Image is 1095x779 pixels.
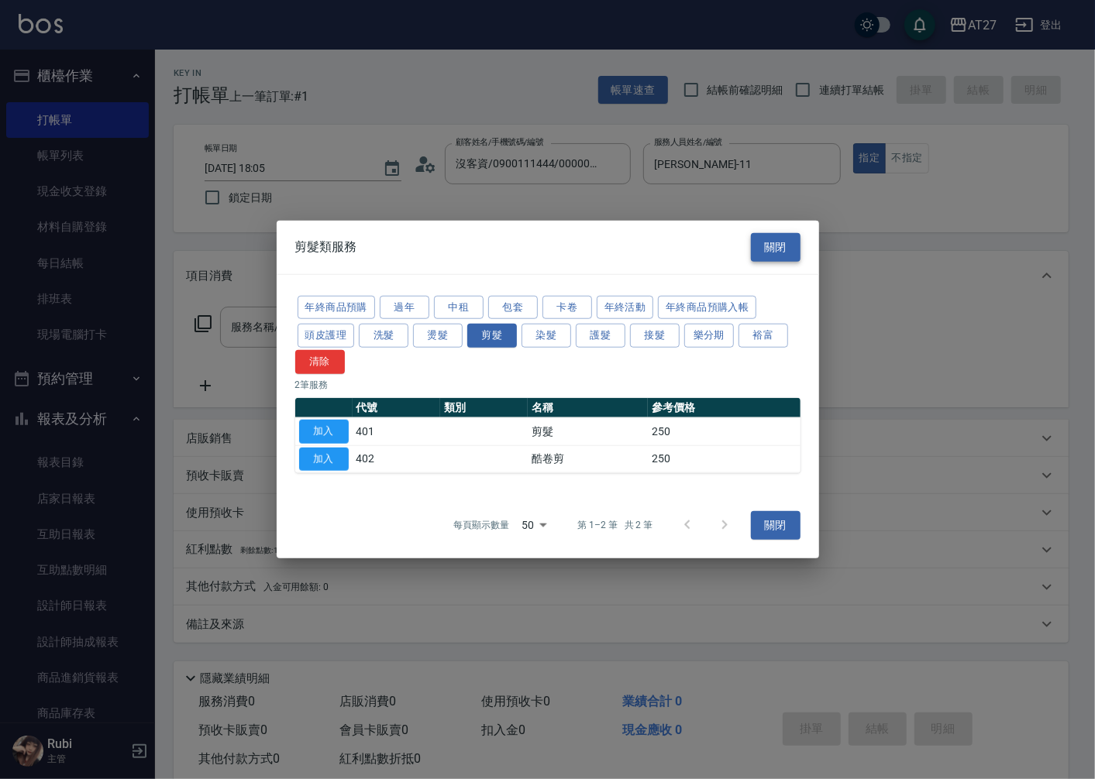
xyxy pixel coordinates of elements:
th: 名稱 [528,398,648,418]
button: 年終活動 [597,295,654,319]
td: 402 [353,445,440,473]
td: 酷卷剪 [528,445,648,473]
th: 類別 [440,398,528,418]
button: 年終商品預購入帳 [658,295,756,319]
p: 每頁顯示數量 [453,518,509,532]
button: 包套 [488,295,538,319]
button: 過年 [380,295,429,319]
th: 代號 [353,398,440,418]
td: 250 [648,417,801,445]
td: 250 [648,445,801,473]
button: 染髮 [522,324,571,348]
button: 中租 [434,295,484,319]
button: 頭皮護理 [298,324,355,348]
button: 加入 [299,447,349,471]
button: 年終商品預購 [298,295,375,319]
td: 401 [353,417,440,445]
button: 關閉 [751,511,801,540]
button: 樂分期 [684,324,734,348]
button: 接髮 [630,324,680,348]
p: 第 1–2 筆 共 2 筆 [577,518,653,532]
button: 加入 [299,420,349,444]
button: 清除 [295,350,345,374]
button: 洗髮 [359,324,408,348]
p: 2 筆服務 [295,378,801,392]
button: 燙髮 [413,324,463,348]
button: 護髮 [576,324,625,348]
th: 參考價格 [648,398,801,418]
td: 剪髮 [528,417,648,445]
button: 卡卷 [542,295,592,319]
button: 裕富 [739,324,788,348]
span: 剪髮類服務 [295,239,357,255]
button: 剪髮 [467,324,517,348]
button: 關閉 [751,233,801,262]
div: 50 [515,504,553,546]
